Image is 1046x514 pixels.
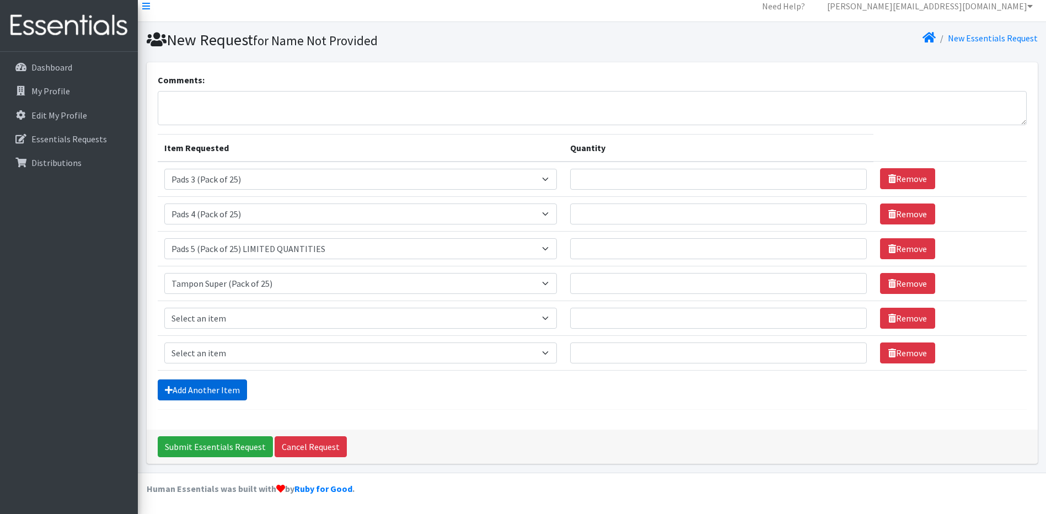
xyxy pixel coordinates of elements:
a: Ruby for Good [294,483,352,494]
a: Remove [880,308,935,329]
a: Edit My Profile [4,104,133,126]
p: Distributions [31,157,82,168]
img: HumanEssentials [4,7,133,44]
p: Essentials Requests [31,133,107,144]
th: Item Requested [158,134,564,162]
a: Remove [880,342,935,363]
a: Remove [880,168,935,189]
th: Quantity [564,134,873,162]
a: Remove [880,238,935,259]
a: My Profile [4,80,133,102]
h1: New Request [147,30,588,50]
p: Edit My Profile [31,110,87,121]
strong: Human Essentials was built with by . [147,483,355,494]
input: Submit Essentials Request [158,436,273,457]
a: Remove [880,204,935,224]
p: My Profile [31,85,70,97]
a: New Essentials Request [948,33,1038,44]
a: Cancel Request [275,436,347,457]
small: for Name Not Provided [253,33,378,49]
a: Remove [880,273,935,294]
a: Add Another Item [158,379,247,400]
a: Essentials Requests [4,128,133,150]
p: Dashboard [31,62,72,73]
label: Comments: [158,73,205,87]
a: Dashboard [4,56,133,78]
a: Distributions [4,152,133,174]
